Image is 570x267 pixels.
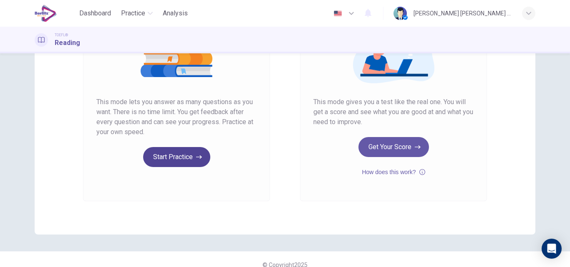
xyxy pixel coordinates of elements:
[121,8,145,18] span: Practice
[143,147,210,167] button: Start Practice
[414,8,512,18] div: [PERSON_NAME] [PERSON_NAME] Toledo
[358,137,429,157] button: Get Your Score
[118,6,156,21] button: Practice
[55,38,80,48] h1: Reading
[79,8,111,18] span: Dashboard
[333,10,343,17] img: en
[542,239,562,259] div: Open Intercom Messenger
[313,97,474,127] span: This mode gives you a test like the real one. You will get a score and see what you are good at a...
[96,97,257,137] span: This mode lets you answer as many questions as you want. There is no time limit. You get feedback...
[35,5,76,22] a: EduSynch logo
[76,6,114,21] button: Dashboard
[393,7,407,20] img: Profile picture
[55,32,68,38] span: TOEFL®
[362,167,425,177] button: How does this work?
[159,6,191,21] button: Analysis
[35,5,57,22] img: EduSynch logo
[163,8,188,18] span: Analysis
